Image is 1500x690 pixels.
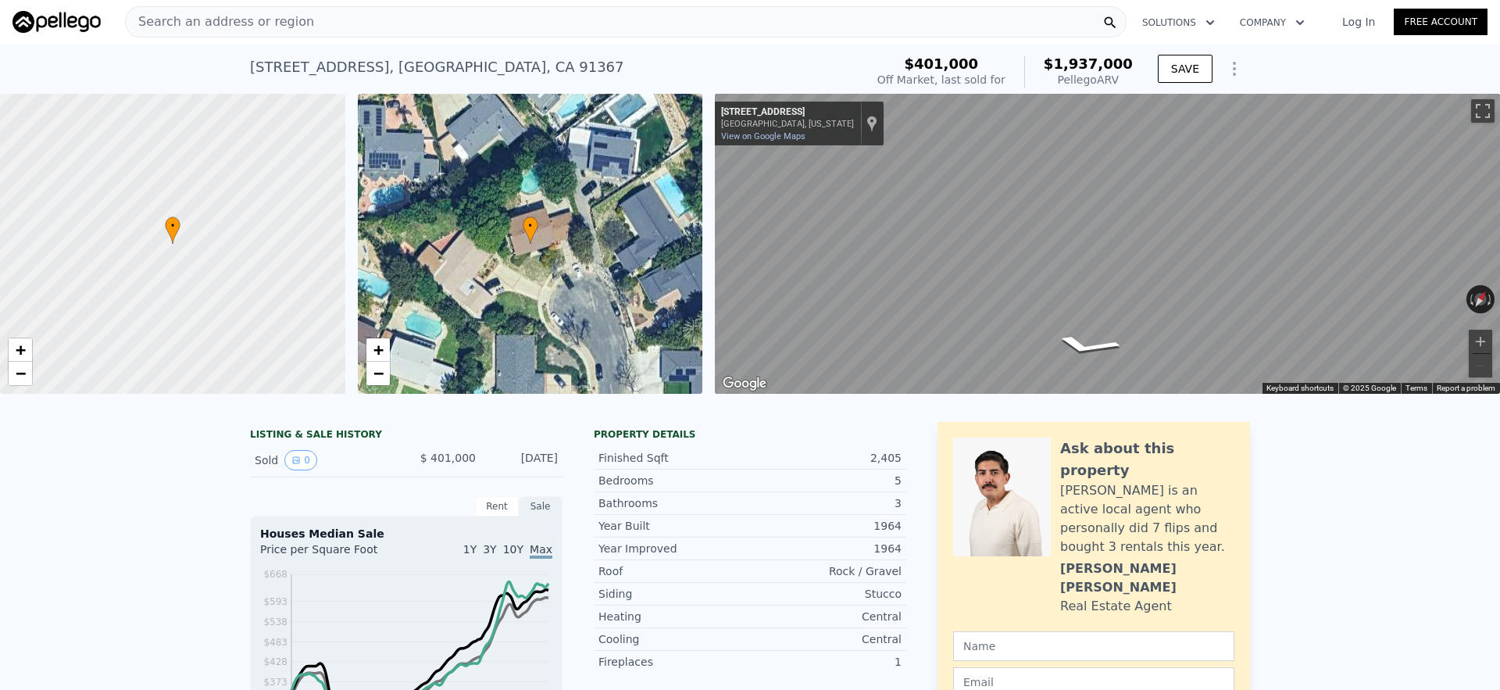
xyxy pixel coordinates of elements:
[598,631,750,647] div: Cooling
[9,362,32,385] a: Zoom out
[523,216,538,244] div: •
[750,450,902,466] div: 2,405
[16,340,26,359] span: +
[12,11,101,33] img: Pellego
[877,72,1005,88] div: Off Market, last sold for
[750,495,902,511] div: 3
[1219,53,1250,84] button: Show Options
[1227,9,1317,37] button: Company
[598,654,750,670] div: Fireplaces
[16,363,26,383] span: −
[1437,384,1495,392] a: Report a problem
[1405,384,1427,392] a: Terms (opens in new tab)
[488,450,558,470] div: [DATE]
[1466,285,1475,313] button: Rotate counterclockwise
[420,452,476,464] span: $ 401,000
[1394,9,1487,35] a: Free Account
[1468,284,1494,314] button: Reset the view
[1469,354,1492,377] button: Zoom out
[1158,55,1212,83] button: SAVE
[715,94,1500,394] div: Map
[263,656,287,667] tspan: $428
[719,374,770,394] img: Google
[373,340,383,359] span: +
[463,543,477,556] span: 1Y
[475,496,519,517] div: Rent
[263,569,287,580] tspan: $668
[721,106,854,119] div: [STREET_ADDRESS]
[598,541,750,556] div: Year Improved
[1323,14,1394,30] a: Log In
[250,56,624,78] div: [STREET_ADDRESS] , [GEOGRAPHIC_DATA] , CA 91367
[750,473,902,488] div: 5
[260,526,552,542] div: Houses Median Sale
[503,543,523,556] span: 10Y
[1044,55,1133,72] span: $1,937,000
[866,115,877,132] a: Show location on map
[598,609,750,624] div: Heating
[750,563,902,579] div: Rock / Gravel
[598,450,750,466] div: Finished Sqft
[366,362,390,385] a: Zoom out
[263,596,287,607] tspan: $593
[1343,384,1396,392] span: © 2025 Google
[1060,438,1234,481] div: Ask about this property
[598,563,750,579] div: Roof
[263,637,287,648] tspan: $483
[721,119,854,129] div: [GEOGRAPHIC_DATA], [US_STATE]
[523,219,538,233] span: •
[530,543,552,559] span: Max
[750,654,902,670] div: 1
[750,609,902,624] div: Central
[260,542,406,567] div: Price per Square Foot
[598,586,750,602] div: Siding
[1030,330,1143,361] path: Go South, Franrivers Ave
[165,216,180,244] div: •
[1060,597,1172,616] div: Real Estate Agent
[373,363,383,383] span: −
[263,617,287,627] tspan: $538
[1266,383,1334,394] button: Keyboard shortcuts
[1471,99,1495,123] button: Toggle fullscreen view
[284,450,317,470] button: View historical data
[750,586,902,602] div: Stucco
[594,428,906,441] div: Property details
[598,473,750,488] div: Bedrooms
[1469,330,1492,353] button: Zoom in
[1130,9,1227,37] button: Solutions
[483,543,496,556] span: 3Y
[905,55,979,72] span: $401,000
[165,219,180,233] span: •
[263,677,287,688] tspan: $373
[719,374,770,394] a: Open this area in Google Maps (opens a new window)
[250,428,562,444] div: LISTING & SALE HISTORY
[366,338,390,362] a: Zoom in
[750,518,902,534] div: 1964
[126,13,314,31] span: Search an address or region
[598,518,750,534] div: Year Built
[9,338,32,362] a: Zoom in
[519,496,562,517] div: Sale
[1060,481,1234,556] div: [PERSON_NAME] is an active local agent who personally did 7 flips and bought 3 rentals this year.
[598,495,750,511] div: Bathrooms
[953,631,1234,661] input: Name
[255,450,394,470] div: Sold
[1060,560,1234,597] div: [PERSON_NAME] [PERSON_NAME]
[721,131,805,141] a: View on Google Maps
[750,631,902,647] div: Central
[1044,72,1133,88] div: Pellego ARV
[715,94,1500,394] div: Street View
[750,541,902,556] div: 1964
[1487,285,1495,313] button: Rotate clockwise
